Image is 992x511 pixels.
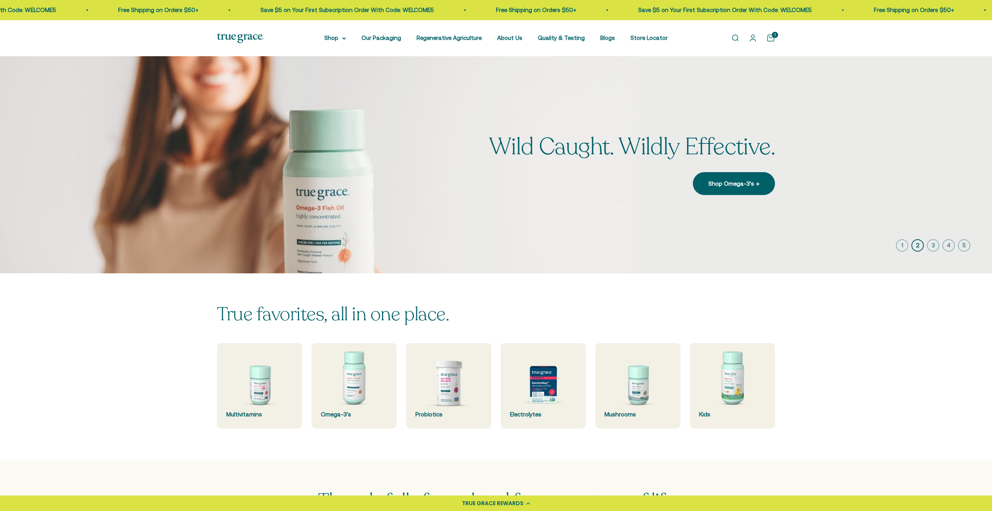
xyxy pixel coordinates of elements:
a: Store Locator [630,35,668,41]
div: Kids [699,410,766,419]
split-lines: True favorites, all in one place. [217,302,449,327]
div: Mushrooms [604,410,671,419]
div: Omega-3's [321,410,387,419]
p: Save $5 on Your First Subscription Order With Code: WELCOME5 [221,5,394,15]
a: Free Shipping on Orders $50+ [834,7,914,13]
div: Electrolytes [510,410,577,419]
a: About Us [497,35,522,41]
a: Regenerative Agriculture [417,35,482,41]
summary: Shop [324,33,346,43]
a: Kids [690,343,775,428]
button: 2 [911,239,924,252]
cart-count: 1 [772,32,778,38]
split-lines: Wild Caught. Wildly Effective. [489,131,775,163]
a: Probiotics [406,343,491,428]
button: 3 [927,239,939,252]
a: Shop Omega-3's → [693,172,775,195]
a: Mushrooms [595,343,680,428]
a: Quality & Testing [538,35,585,41]
button: 1 [896,239,908,252]
p: Save $5 on Your First Subscription Order With Code: WELCOME5 [599,5,772,15]
div: Probiotics [415,410,482,419]
div: TRUE GRACE REWARDS [462,499,524,508]
a: Free Shipping on Orders $50+ [456,7,537,13]
button: 5 [958,239,970,252]
a: Free Shipping on Orders $50+ [79,7,159,13]
a: Omega-3's [312,343,397,428]
a: Our Packaging [362,35,401,41]
a: Electrolytes [501,343,586,428]
a: Multivitamins [217,343,302,428]
button: 4 [942,239,955,252]
div: Multivitamins [226,410,293,419]
a: Blogs [600,35,615,41]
